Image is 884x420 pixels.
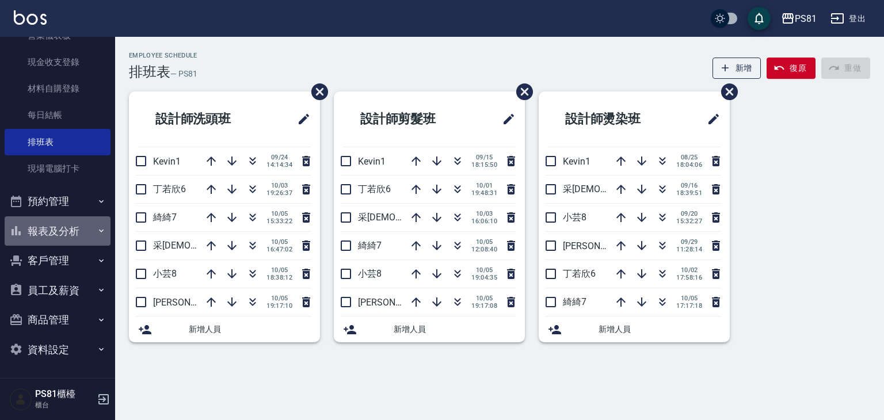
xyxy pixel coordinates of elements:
a: 材料自購登錄 [5,75,110,102]
div: 新增人員 [539,316,730,342]
span: 08/25 [676,154,702,161]
h2: Employee Schedule [129,52,197,59]
button: 員工及薪資 [5,276,110,306]
button: 新增 [712,58,761,79]
span: 19:17:08 [471,302,497,310]
button: 資料設定 [5,335,110,365]
span: 15:33:22 [266,217,292,225]
h2: 設計師燙染班 [548,98,679,140]
span: 10/05 [266,210,292,217]
span: 18:39:51 [676,189,702,197]
p: 櫃台 [35,400,94,410]
span: 丁若欣6 [358,184,391,194]
span: [PERSON_NAME]3 [563,240,637,251]
span: 綺綺7 [563,296,586,307]
span: 刪除班表 [508,75,535,109]
span: 刪除班表 [303,75,330,109]
span: 新增人員 [189,323,311,335]
span: 18:15:50 [471,161,497,169]
span: 17:58:16 [676,274,702,281]
span: 09/29 [676,238,702,246]
span: 09/24 [266,154,292,161]
span: 10/03 [266,182,292,189]
span: Kevin1 [563,156,590,167]
span: 18:04:06 [676,161,702,169]
button: save [748,7,771,30]
span: [PERSON_NAME]3 [153,297,227,308]
span: 09/15 [471,154,497,161]
button: 登出 [826,8,870,29]
button: 報表及分析 [5,216,110,246]
button: 客戶管理 [5,246,110,276]
button: 復原 [767,58,816,79]
span: 09/20 [676,210,702,217]
span: 10/02 [676,266,702,274]
a: 排班表 [5,129,110,155]
span: 10/05 [471,266,497,274]
span: 刪除班表 [712,75,740,109]
span: 09/16 [676,182,702,189]
span: 采[DEMOGRAPHIC_DATA]2 [358,212,467,223]
span: 12:08:40 [471,246,497,253]
span: 10/03 [471,210,497,217]
span: 丁若欣6 [563,268,596,279]
span: 10/01 [471,182,497,189]
span: 綺綺7 [358,240,382,251]
span: [PERSON_NAME]3 [358,297,432,308]
img: Person [9,388,32,411]
h3: 排班表 [129,64,170,80]
h2: 設計師洗頭班 [138,98,269,140]
button: 商品管理 [5,305,110,335]
span: 修改班表的標題 [495,105,516,133]
span: 14:14:34 [266,161,292,169]
span: 19:26:37 [266,189,292,197]
div: PS81 [795,12,817,26]
span: 17:17:18 [676,302,702,310]
a: 現金收支登錄 [5,49,110,75]
div: 新增人員 [334,316,525,342]
span: 10/05 [676,295,702,302]
span: 丁若欣6 [153,184,186,194]
span: 修改班表的標題 [290,105,311,133]
span: 10/05 [266,266,292,274]
span: 小芸8 [153,268,177,279]
span: 新增人員 [599,323,721,335]
span: Kevin1 [358,156,386,167]
span: 小芸8 [563,212,586,223]
button: 預約管理 [5,186,110,216]
span: 小芸8 [358,268,382,279]
span: Kevin1 [153,156,181,167]
span: 11:28:14 [676,246,702,253]
span: 19:48:31 [471,189,497,197]
div: 新增人員 [129,316,320,342]
h5: PS81櫃檯 [35,388,94,400]
span: 10/05 [266,238,292,246]
h2: 設計師剪髮班 [343,98,474,140]
span: 16:47:02 [266,246,292,253]
a: 現場電腦打卡 [5,155,110,182]
h6: — PS81 [170,68,197,80]
span: 新增人員 [394,323,516,335]
span: 16:06:10 [471,217,497,225]
span: 采[DEMOGRAPHIC_DATA]2 [153,240,262,251]
span: 19:17:10 [266,302,292,310]
span: 18:38:12 [266,274,292,281]
span: 10/05 [471,295,497,302]
a: 每日結帳 [5,102,110,128]
span: 10/05 [266,295,292,302]
span: 采[DEMOGRAPHIC_DATA]2 [563,184,672,194]
span: 綺綺7 [153,212,177,223]
span: 19:04:35 [471,274,497,281]
span: 修改班表的標題 [700,105,721,133]
button: PS81 [776,7,821,30]
img: Logo [14,10,47,25]
span: 10/05 [471,238,497,246]
span: 15:32:27 [676,217,702,225]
